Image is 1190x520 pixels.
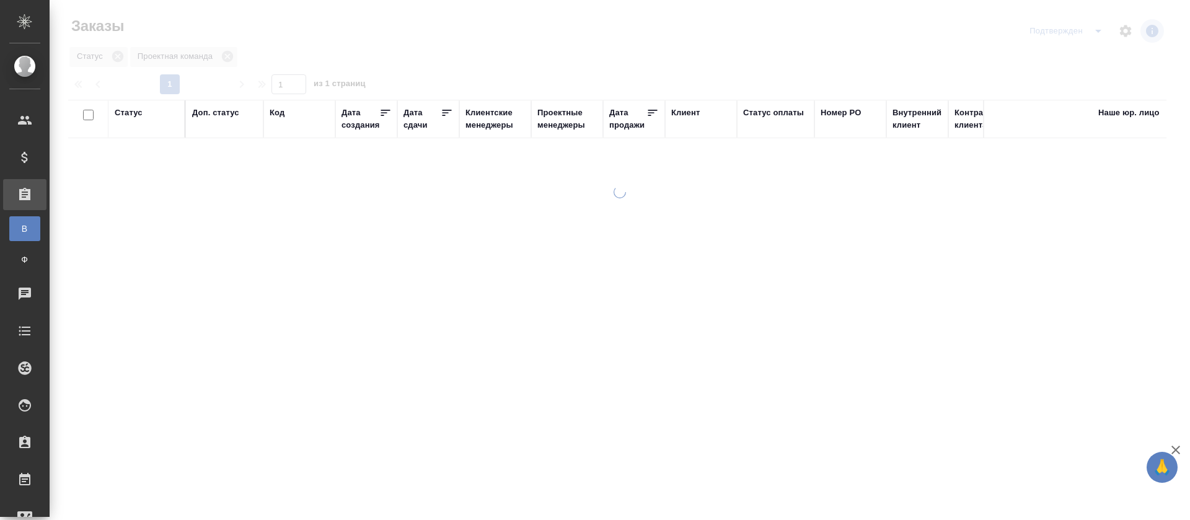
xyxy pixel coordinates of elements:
[1098,107,1160,119] div: Наше юр. лицо
[403,107,441,131] div: Дата сдачи
[192,107,239,119] div: Доп. статус
[342,107,379,131] div: Дата создания
[609,107,646,131] div: Дата продажи
[1152,454,1173,480] span: 🙏
[892,107,942,131] div: Внутренний клиент
[270,107,284,119] div: Код
[821,107,861,119] div: Номер PO
[743,107,804,119] div: Статус оплаты
[465,107,525,131] div: Клиентские менеджеры
[15,223,34,235] span: В
[9,247,40,272] a: Ф
[537,107,597,131] div: Проектные менеджеры
[671,107,700,119] div: Клиент
[9,216,40,241] a: В
[115,107,143,119] div: Статус
[15,253,34,266] span: Ф
[1147,452,1178,483] button: 🙏
[954,107,1014,131] div: Контрагент клиента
